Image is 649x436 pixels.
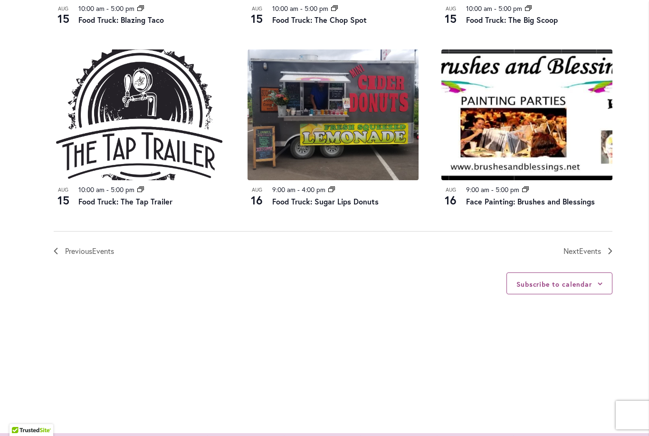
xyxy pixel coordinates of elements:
a: Food Truck: The Chop Spot [272,15,367,25]
iframe: Launch Accessibility Center [7,402,34,429]
span: 15 [54,192,73,208]
time: 9:00 am [466,185,489,194]
a: Food Truck: The Big Scoop [466,15,558,25]
a: Food Truck: Blazing Taco [78,15,164,25]
time: 10:00 am [466,4,492,13]
time: 4:00 pm [302,185,325,194]
img: Food Truck: The Tap Trailer [54,49,225,180]
span: Aug [441,186,460,194]
time: 5:00 pm [496,185,519,194]
span: Events [579,246,601,256]
time: 9:00 am [272,185,296,194]
span: 15 [441,10,460,27]
a: Food Truck: The Tap Trailer [78,196,172,206]
span: - [494,4,496,13]
time: 5:00 pm [498,4,522,13]
span: - [491,185,494,194]
span: Aug [441,5,460,13]
a: Food Truck: Sugar Lips Donuts [272,196,379,206]
span: Next [563,245,601,257]
span: Aug [54,5,73,13]
img: Food Truck: Sugar Lips Apple Cider Donuts [248,49,419,180]
span: - [106,185,109,194]
span: 15 [248,10,267,27]
img: Brushes and Blessings – Face Painting [441,49,612,180]
a: Previous Events [54,245,114,257]
span: - [297,185,300,194]
span: 16 [248,192,267,208]
a: Next Events [563,245,612,257]
time: 10:00 am [272,4,298,13]
span: Aug [248,5,267,13]
a: Face Painting: Brushes and Blessings [466,196,595,206]
span: Aug [54,186,73,194]
span: 15 [54,10,73,27]
time: 5:00 pm [111,185,134,194]
span: - [300,4,303,13]
span: 16 [441,192,460,208]
span: - [106,4,109,13]
time: 10:00 am [78,4,105,13]
span: Previous [65,245,114,257]
span: Aug [248,186,267,194]
time: 5:00 pm [305,4,328,13]
button: Subscribe to calendar [516,280,592,289]
time: 5:00 pm [111,4,134,13]
span: Events [92,246,114,256]
time: 10:00 am [78,185,105,194]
